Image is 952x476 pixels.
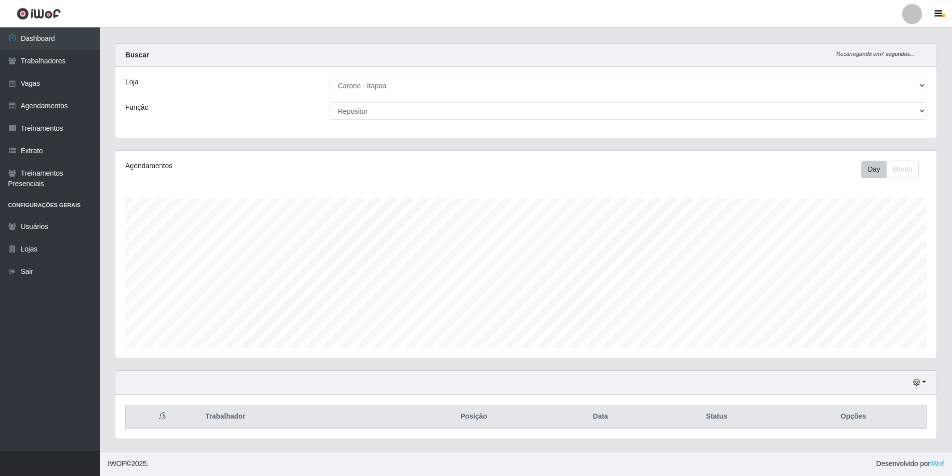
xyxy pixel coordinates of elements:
[861,161,919,178] div: First group
[781,405,927,429] th: Opções
[652,405,781,429] th: Status
[886,161,919,178] button: Month
[548,405,652,429] th: Data
[125,77,138,87] label: Loja
[108,459,149,469] span: © 2025 .
[125,51,149,59] strong: Buscar
[16,7,61,20] img: CoreUI Logo
[876,459,944,469] span: Desenvolvido por
[861,161,887,178] button: Day
[399,405,549,429] th: Posição
[125,102,149,113] label: Função
[199,405,399,429] th: Trabalhador
[930,460,944,468] a: iWof
[836,51,915,57] i: Recarregando em 7 segundos...
[125,161,450,171] div: Agendamentos
[861,161,927,178] div: Toolbar with button groups
[108,460,126,468] span: IWOF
